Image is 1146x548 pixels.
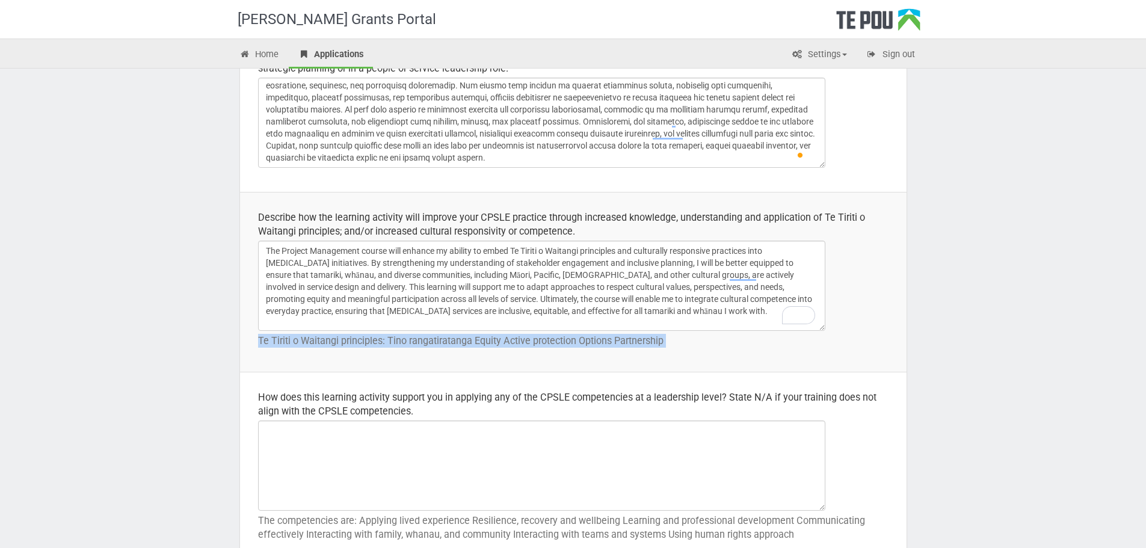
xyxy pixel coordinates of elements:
[258,78,825,168] textarea: To enrich screen reader interactions, please activate Accessibility in Grammarly extension settings
[258,514,889,541] p: The competencies are: Applying lived experience Resilience, recovery and wellbeing Learning and p...
[258,334,889,348] p: Te Tiriti o Waitangi principles: Tino rangatiratanga Equity Active protection Options Partnership
[857,42,924,69] a: Sign out
[258,390,889,418] div: How does this learning activity support you in applying any of the CPSLE competencies at a leader...
[258,241,825,331] textarea: To enrich screen reader interactions, please activate Accessibility in Grammarly extension settings
[258,211,889,238] div: Describe how the learning activity will improve your CPSLE practice through increased knowledge, ...
[783,42,856,69] a: Settings
[230,42,288,69] a: Home
[289,42,373,69] a: Applications
[836,8,920,38] div: Te Pou Logo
